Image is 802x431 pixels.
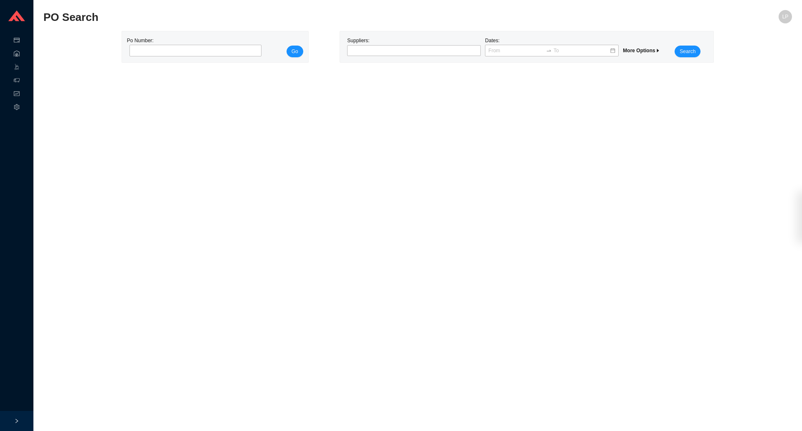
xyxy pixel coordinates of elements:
[488,46,544,55] input: From
[680,47,695,56] span: Search
[546,48,552,54] span: swap-right
[655,48,660,53] span: caret-right
[782,10,789,23] span: LP
[623,48,660,54] span: More Options
[14,418,19,423] span: right
[14,34,20,48] span: credit-card
[483,36,621,57] div: Dates:
[553,46,609,55] input: To
[14,88,20,101] span: fund
[546,48,552,54] span: to
[292,47,298,56] span: Go
[127,36,259,57] div: Po Number:
[675,46,700,57] button: Search
[287,46,303,57] button: Go
[345,36,483,57] div: Suppliers:
[14,101,20,115] span: setting
[43,10,605,25] h2: PO Search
